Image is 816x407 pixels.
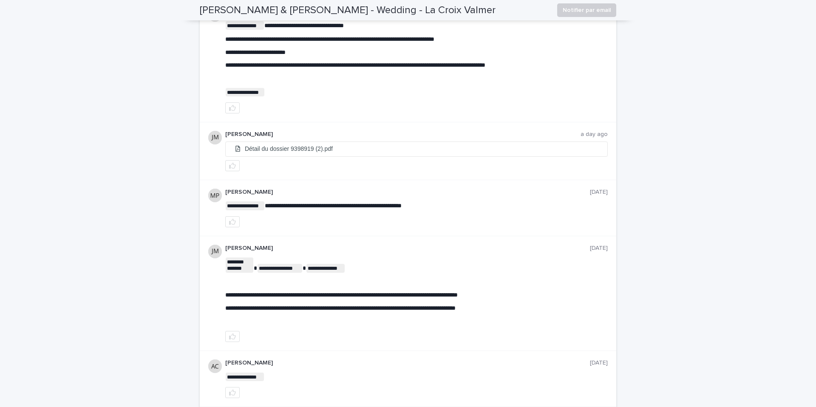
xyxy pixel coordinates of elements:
[225,131,581,138] p: [PERSON_NAME]
[225,331,240,342] button: like this post
[226,142,607,156] a: Détail du dossier 9398919 (2).pdf
[225,216,240,227] button: like this post
[581,131,608,138] p: a day ago
[225,189,590,196] p: [PERSON_NAME]
[563,6,611,14] span: Notifier par email
[200,4,496,17] h2: [PERSON_NAME] & [PERSON_NAME] - Wedding - La Croix Valmer
[225,102,240,113] button: like this post
[225,245,590,252] p: [PERSON_NAME]
[225,359,590,367] p: [PERSON_NAME]
[590,189,608,196] p: [DATE]
[590,359,608,367] p: [DATE]
[225,387,240,398] button: like this post
[557,3,616,17] button: Notifier par email
[590,245,608,252] p: [DATE]
[225,160,240,171] button: like this post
